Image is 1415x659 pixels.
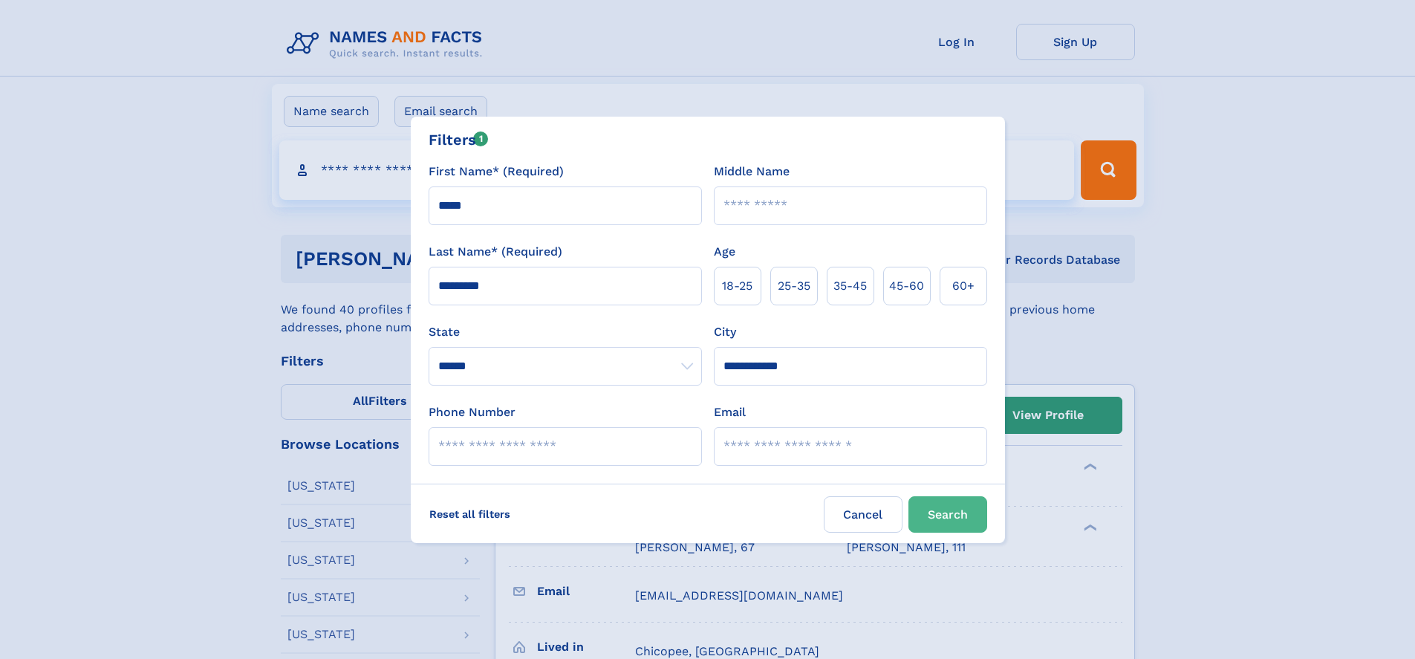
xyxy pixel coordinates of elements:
[778,277,810,295] span: 25‑35
[722,277,752,295] span: 18‑25
[429,163,564,181] label: First Name* (Required)
[420,496,520,532] label: Reset all filters
[429,129,489,151] div: Filters
[714,243,735,261] label: Age
[714,403,746,421] label: Email
[714,163,790,181] label: Middle Name
[714,323,736,341] label: City
[429,323,702,341] label: State
[833,277,867,295] span: 35‑45
[824,496,902,533] label: Cancel
[908,496,987,533] button: Search
[429,243,562,261] label: Last Name* (Required)
[889,277,924,295] span: 45‑60
[952,277,975,295] span: 60+
[429,403,515,421] label: Phone Number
